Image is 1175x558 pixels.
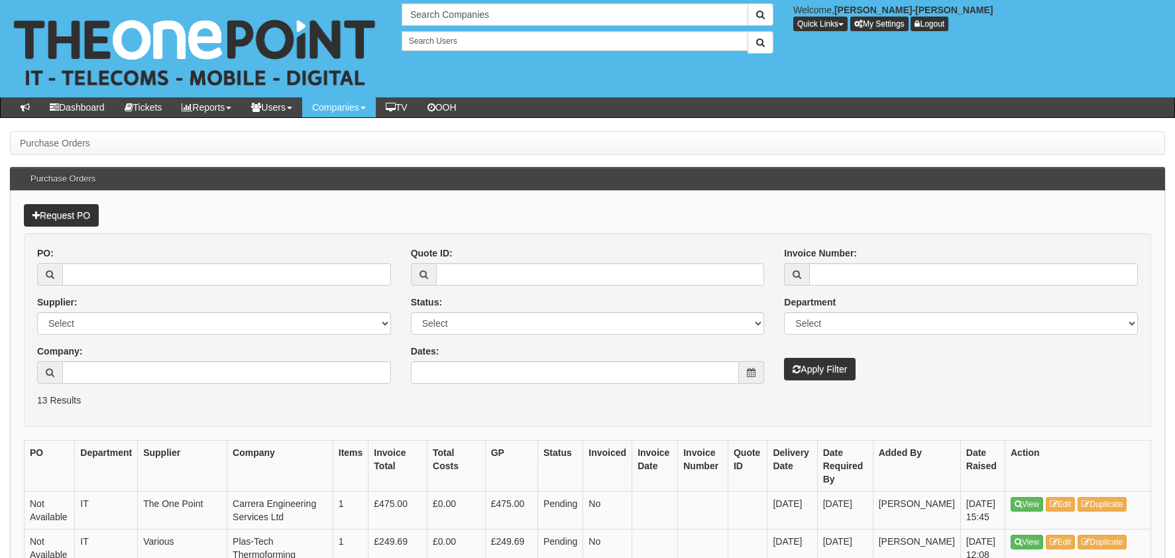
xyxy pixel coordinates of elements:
[20,137,90,150] li: Purchase Orders
[172,97,241,117] a: Reports
[227,491,333,529] td: Carrera Engineering Services Ltd
[873,440,960,491] th: Added By
[960,440,1005,491] th: Date Raised
[784,296,836,309] label: Department
[25,491,75,529] td: Not Available
[75,440,138,491] th: Department
[485,491,537,529] td: £475.00
[783,3,1175,31] div: Welcome,
[1046,497,1076,512] a: Edit
[37,345,82,358] label: Company:
[1011,497,1043,512] a: View
[427,491,486,529] td: £0.00
[1078,497,1127,512] a: Duplicate
[411,247,453,260] label: Quote ID:
[368,440,427,491] th: Invoice Total
[1078,535,1127,549] a: Duplicate
[138,491,227,529] td: The One Point
[333,491,368,529] td: 1
[767,491,817,529] td: [DATE]
[427,440,486,491] th: Total Costs
[411,345,439,358] label: Dates:
[241,97,302,117] a: Users
[850,17,909,31] a: My Settings
[37,296,78,309] label: Supplier:
[376,97,418,117] a: TV
[537,491,583,529] td: Pending
[784,358,856,380] button: Apply Filter
[784,247,857,260] label: Invoice Number:
[583,491,632,529] td: No
[40,97,115,117] a: Dashboard
[368,491,427,529] td: £475.00
[834,5,993,15] b: [PERSON_NAME]-[PERSON_NAME]
[418,97,467,117] a: OOH
[873,491,960,529] td: [PERSON_NAME]
[302,97,376,117] a: Companies
[678,440,728,491] th: Invoice Number
[37,394,1138,407] p: 13 Results
[537,440,583,491] th: Status
[911,17,948,31] a: Logout
[227,440,333,491] th: Company
[1011,535,1043,549] a: View
[767,440,817,491] th: Delivery Date
[632,440,678,491] th: Invoice Date
[333,440,368,491] th: Items
[817,440,873,491] th: Date Required By
[138,440,227,491] th: Supplier
[402,31,748,51] input: Search Users
[25,440,75,491] th: PO
[817,491,873,529] td: [DATE]
[960,491,1005,529] td: [DATE] 15:45
[411,296,442,309] label: Status:
[728,440,767,491] th: Quote ID
[115,97,172,117] a: Tickets
[793,17,848,31] button: Quick Links
[24,204,99,227] a: Request PO
[402,3,748,26] input: Search Companies
[75,491,138,529] td: IT
[37,247,54,260] label: PO:
[1005,440,1151,491] th: Action
[583,440,632,491] th: Invoiced
[24,168,102,190] h3: Purchase Orders
[1046,535,1076,549] a: Edit
[485,440,537,491] th: GP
